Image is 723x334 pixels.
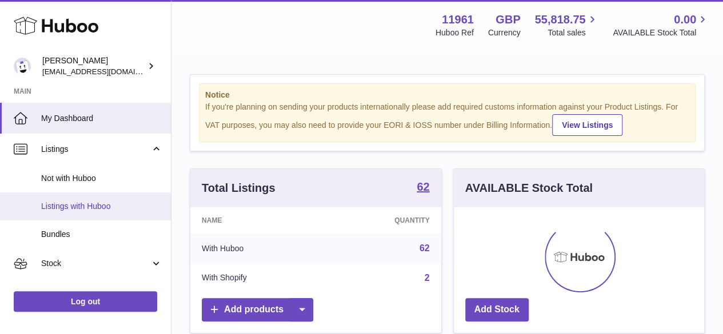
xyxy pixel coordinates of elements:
[190,263,325,293] td: With Shopify
[488,27,521,38] div: Currency
[42,55,145,77] div: [PERSON_NAME]
[41,229,162,240] span: Bundles
[552,114,622,136] a: View Listings
[465,180,593,196] h3: AVAILABLE Stock Total
[534,12,598,38] a: 55,818.75 Total sales
[496,12,520,27] strong: GBP
[205,102,689,136] div: If you're planning on sending your products internationally please add required customs informati...
[442,12,474,27] strong: 11961
[436,27,474,38] div: Huboo Ref
[41,144,150,155] span: Listings
[190,234,325,263] td: With Huboo
[41,173,162,184] span: Not with Huboo
[325,207,441,234] th: Quantity
[534,12,585,27] span: 55,818.75
[205,90,689,100] strong: Notice
[674,12,696,27] span: 0.00
[425,273,430,283] a: 2
[41,201,162,212] span: Listings with Huboo
[190,207,325,234] th: Name
[202,298,313,321] a: Add products
[14,291,157,312] a: Log out
[42,67,168,76] span: [EMAIL_ADDRESS][DOMAIN_NAME]
[420,243,430,253] a: 62
[41,113,162,124] span: My Dashboard
[548,27,598,38] span: Total sales
[41,258,150,269] span: Stock
[417,181,429,192] strong: 62
[613,27,709,38] span: AVAILABLE Stock Total
[613,12,709,38] a: 0.00 AVAILABLE Stock Total
[14,58,31,75] img: internalAdmin-11961@internal.huboo.com
[202,180,275,196] h3: Total Listings
[465,298,529,321] a: Add Stock
[417,181,429,195] a: 62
